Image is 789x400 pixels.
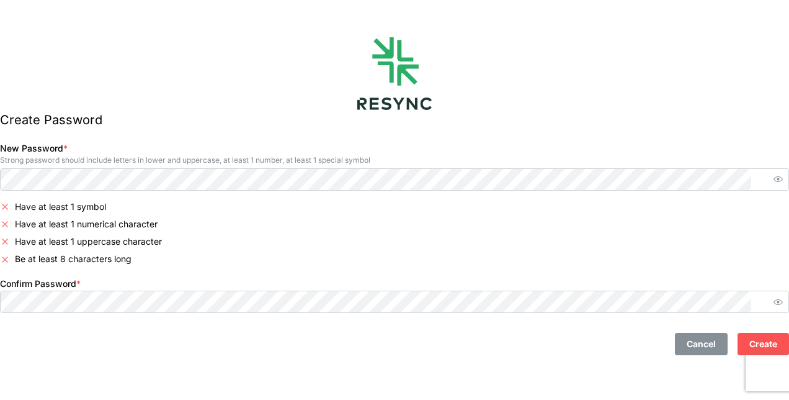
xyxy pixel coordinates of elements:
[15,235,162,248] p: Have at least 1 uppercase character
[357,37,432,110] img: logo
[738,333,789,355] button: Create
[15,253,131,265] p: Be at least 8 characters long
[15,218,158,230] p: Have at least 1 numerical character
[15,201,106,213] p: Have at least 1 symbol
[749,334,777,355] span: Create
[675,333,728,355] button: Cancel
[687,334,716,355] span: Cancel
